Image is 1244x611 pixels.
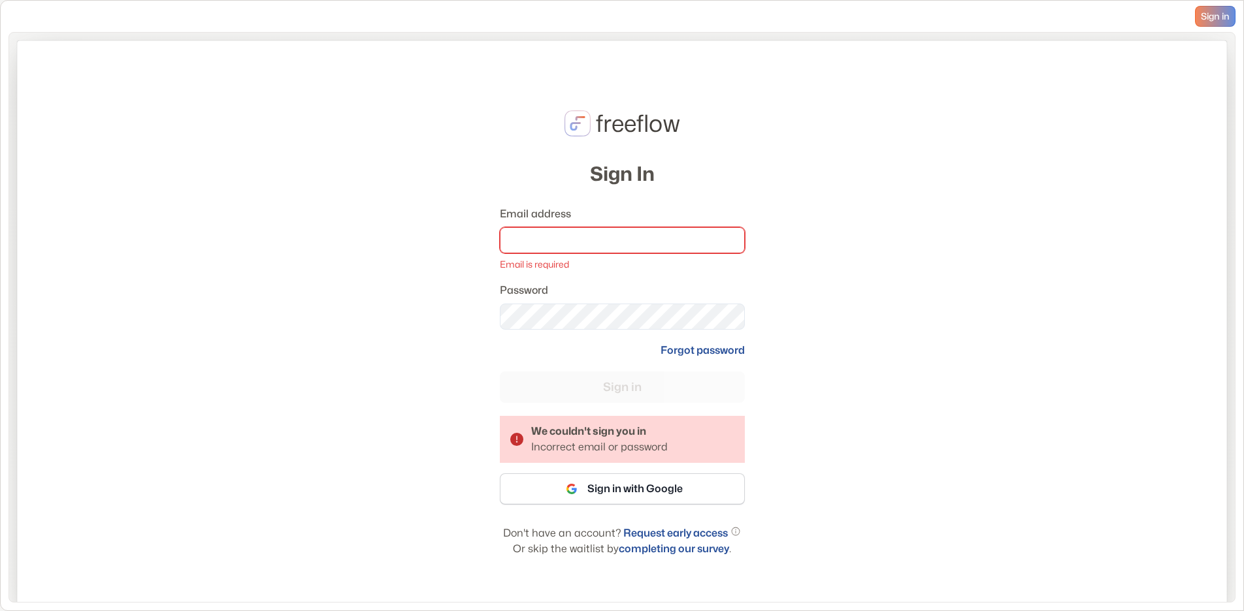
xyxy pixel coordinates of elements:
[596,106,679,141] p: freeflow
[590,162,655,185] h2: Sign In
[500,283,737,298] label: Password
[619,542,729,555] a: completing our survey
[531,424,663,439] div: We couldn't sign you in
[500,525,745,557] p: Don't have an account? Or skip the waitlist by .
[500,371,745,403] button: Sign in
[531,441,668,453] div: Incorrect email or password
[623,527,728,539] a: Request early access
[661,343,745,358] a: Forgot password
[500,258,745,270] div: Email is required
[500,206,737,222] label: Email address
[500,473,745,505] button: Sign in with Google
[1201,11,1230,22] span: Sign in
[1195,6,1236,27] a: Sign in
